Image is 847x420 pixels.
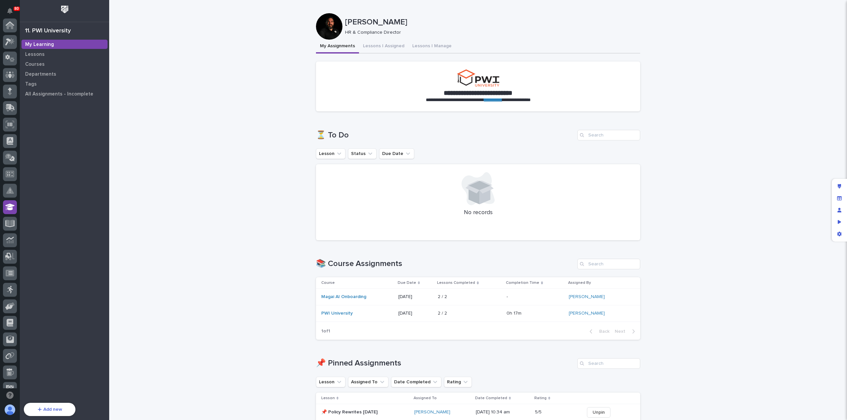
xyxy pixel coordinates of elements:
div: Manage fields and data [833,192,845,204]
div: 11. PWI University [25,27,71,35]
div: Preview as [833,216,845,228]
button: Due Date [379,148,414,159]
p: [PERSON_NAME] [345,18,638,27]
a: Departments [20,69,109,79]
button: Add new [24,403,75,416]
p: All Assignments - Incomplete [25,91,93,97]
p: Date Completed [475,395,507,402]
button: My Assignments [316,40,359,54]
button: Unpin [587,407,610,418]
p: [DATE] [398,311,432,316]
a: [PERSON_NAME] [569,294,605,300]
a: All Assignments - Incomplete [20,89,109,99]
button: Status [348,148,377,159]
p: [DATE] [398,294,432,300]
tr: Magai AI Onboarding [DATE]2 / 22 / 2 -- [PERSON_NAME] [316,289,640,305]
p: Tags [25,81,37,87]
img: Workspace Logo [59,3,71,16]
p: My Learning [25,42,54,48]
p: Due Date [398,279,416,286]
p: Lessons Completed [437,279,475,286]
input: Search [577,259,640,269]
input: Search [577,358,640,369]
span: Back [595,329,609,334]
p: 1 of 1 [316,323,335,339]
tr: PWI University [DATE]2 / 22 / 2 0h 17m0h 17m [PERSON_NAME] [316,305,640,322]
span: Next [615,329,629,334]
p: Departments [25,71,56,77]
p: Assigned To [414,395,437,402]
p: HR & Compliance Director [345,30,635,35]
input: Search [577,130,640,140]
p: Course [321,279,335,286]
h1: 📚 Course Assignments [316,259,575,269]
button: Notifications [3,4,17,18]
a: Magai AI Onboarding [321,294,366,300]
p: Assigned By [568,279,591,286]
button: Lesson [316,377,345,387]
a: [PERSON_NAME] [414,409,450,415]
div: Notifications80 [8,8,17,19]
a: My Learning [20,39,109,49]
button: Back [584,328,612,334]
button: Assigned To [348,377,388,387]
p: [DATE] 10:34 am [476,409,530,415]
a: Courses [20,59,109,69]
p: 📌 Policy Rewrites [DATE] [321,409,409,415]
button: Lessons I Assigned [359,40,408,54]
p: 2 / 2 [438,293,448,300]
button: Rating [444,377,472,387]
div: Manage users [833,204,845,216]
button: Next [612,328,640,334]
p: 80 [15,6,19,11]
button: Lessons I Manage [408,40,456,54]
h1: ⏳ To Do [316,131,575,140]
button: Lesson [316,148,345,159]
button: Open support chat [3,388,17,402]
img: pwi-university-small.png [457,69,499,87]
p: Courses [25,61,45,67]
button: users-avatar [3,403,17,417]
p: Completion Time [506,279,539,286]
div: Edit layout [833,180,845,192]
p: Lessons [25,52,45,57]
a: [PERSON_NAME] [569,311,605,316]
p: No records [324,209,632,216]
p: 0h 17m [507,309,523,316]
p: Rating [534,395,547,402]
a: PWI University [321,311,353,316]
div: App settings [833,228,845,240]
p: 2 / 2 [438,309,448,316]
p: Lesson [321,395,335,402]
p: - [507,293,509,300]
a: Tags [20,79,109,89]
span: Unpin [593,409,605,416]
a: Lessons [20,49,109,59]
p: 5/5 [535,408,543,415]
button: Date Completed [391,377,441,387]
h1: 📌 Pinned Assignments [316,359,575,368]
